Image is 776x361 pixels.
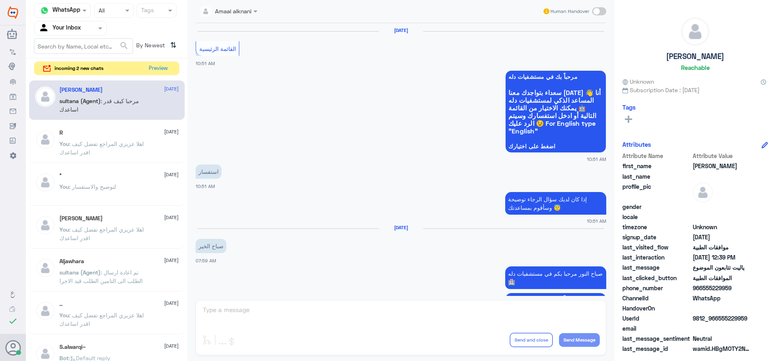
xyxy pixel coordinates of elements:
i: check [8,316,18,326]
p: 28/5/2025, 7:59 AM [196,239,226,253]
h6: Attributes [622,141,651,148]
span: 2025-05-28T09:39:12.185Z [693,253,751,262]
img: defaultAdmin.png [35,215,55,235]
p: 28/5/2025, 7:59 AM [505,266,606,289]
span: By Newest [133,38,167,55]
p: 8/2/2025, 10:51 AM [505,192,606,215]
span: You [59,140,69,147]
span: 10:51 AM [587,217,606,224]
img: defaultAdmin.png [693,182,713,203]
span: 10:51 AM [196,184,215,189]
button: Send and close [510,333,553,347]
span: timezone [622,223,691,231]
span: search [119,41,129,51]
img: defaultAdmin.png [681,18,709,45]
span: ياليت تتابعون الموضوع [693,263,751,272]
span: last_visited_flow [622,243,691,251]
img: defaultAdmin.png [35,172,55,192]
span: 0 [693,334,751,343]
span: wamid.HBgMOTY2NTU1MjI5OTU5FQIAEhggRTFFQTMzNTU0NDIxN0Q2MzdGMDRFQzFGOTBDRjMzMjgA [693,344,751,353]
span: gender [622,203,691,211]
span: You [59,226,69,233]
h6: Reachable [681,64,710,71]
h6: [DATE] [379,27,423,33]
span: : تم اعادة ارسال الطلب الى التامين الطلب قيد الاجرا [59,269,143,284]
span: : مرحبا كيف قدر اساعدك [59,97,139,113]
span: UserId [622,314,691,323]
span: Human Handover [550,8,589,15]
span: : اهلا عزيزي المراجع تفضل كيف اقدر اساعدك [59,312,144,327]
img: defaultAdmin.png [35,301,55,321]
img: defaultAdmin.png [35,258,55,278]
span: first_name [622,162,691,170]
span: [DATE] [164,300,179,307]
span: 2025-02-08T07:50:59.388Z [693,233,751,241]
h5: Ahmad Mansi [59,215,103,222]
span: [DATE] [164,214,179,221]
span: signup_date [622,233,691,241]
span: locale [622,213,691,221]
h5: Ahmed [59,87,103,93]
span: اضغط على اختيارك [508,143,603,150]
button: search [119,39,129,53]
span: last_message [622,263,691,272]
span: null [693,213,751,221]
img: defaultAdmin.png [35,87,55,107]
span: You [59,312,69,319]
span: Subscription Date : [DATE] [622,86,768,94]
span: last_interaction [622,253,691,262]
h5: S.alwarqi~ [59,344,86,350]
img: Widebot Logo [8,6,18,19]
span: مرحباً بك في مستشفيات دله [508,74,603,80]
span: email [622,324,691,333]
span: phone_number [622,284,691,292]
span: موافقات الطبية [693,243,751,251]
span: last_name [622,172,691,181]
span: profile_pic [622,182,691,201]
span: 10:51 AM [196,61,215,66]
button: Avatar [5,340,21,355]
span: sultana (Agent) [59,97,101,104]
span: null [693,304,751,312]
span: Unknown [622,77,654,86]
h5: .. [59,301,63,308]
h5: [PERSON_NAME] [666,52,724,61]
span: ChannelId [622,294,691,302]
span: 966555229959 [693,284,751,292]
h5: Aljawhara [59,258,84,265]
img: defaultAdmin.png [35,129,55,150]
img: yourInbox.svg [38,22,51,34]
button: Preview [145,62,171,75]
h5: ° [59,172,62,179]
span: sultana (Agent) [59,269,101,276]
span: incoming 2 new chats [55,65,103,72]
span: last_message_sentiment [622,334,691,343]
span: الموافقات الطبية [693,274,751,282]
p: 8/2/2025, 10:51 AM [196,165,221,179]
span: Attribute Name [622,152,691,160]
button: Send Message [559,333,600,347]
span: last_clicked_button [622,274,691,282]
span: سعداء بتواجدك معنا [DATE] 👋 أنا المساعد الذكي لمستشفيات دله 🤖 يمكنك الاختيار من القائمة التالية أ... [508,89,603,135]
span: [DATE] [164,85,179,93]
span: Attribute Value [693,152,751,160]
img: whatsapp.png [38,4,51,17]
span: 10:51 AM [587,156,606,163]
span: You [59,183,69,190]
span: : لتوضيح والاستفسار [69,183,116,190]
span: : اهلا عزيزي المراجع تفضل كيف اقدر اساعدك [59,226,144,241]
i: ⇅ [170,38,177,52]
span: null [693,203,751,211]
h5: R [59,129,63,136]
div: Tags [140,6,154,16]
span: null [693,324,751,333]
span: [DATE] [164,171,179,178]
span: [DATE] [164,257,179,264]
span: Ahmed [693,162,751,170]
span: [DATE] [164,128,179,135]
span: القائمة الرئيسية [199,45,236,52]
input: Search by Name, Local etc… [34,39,133,53]
span: [DATE] [164,342,179,350]
span: Unknown [693,223,751,231]
span: 2 [693,294,751,302]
